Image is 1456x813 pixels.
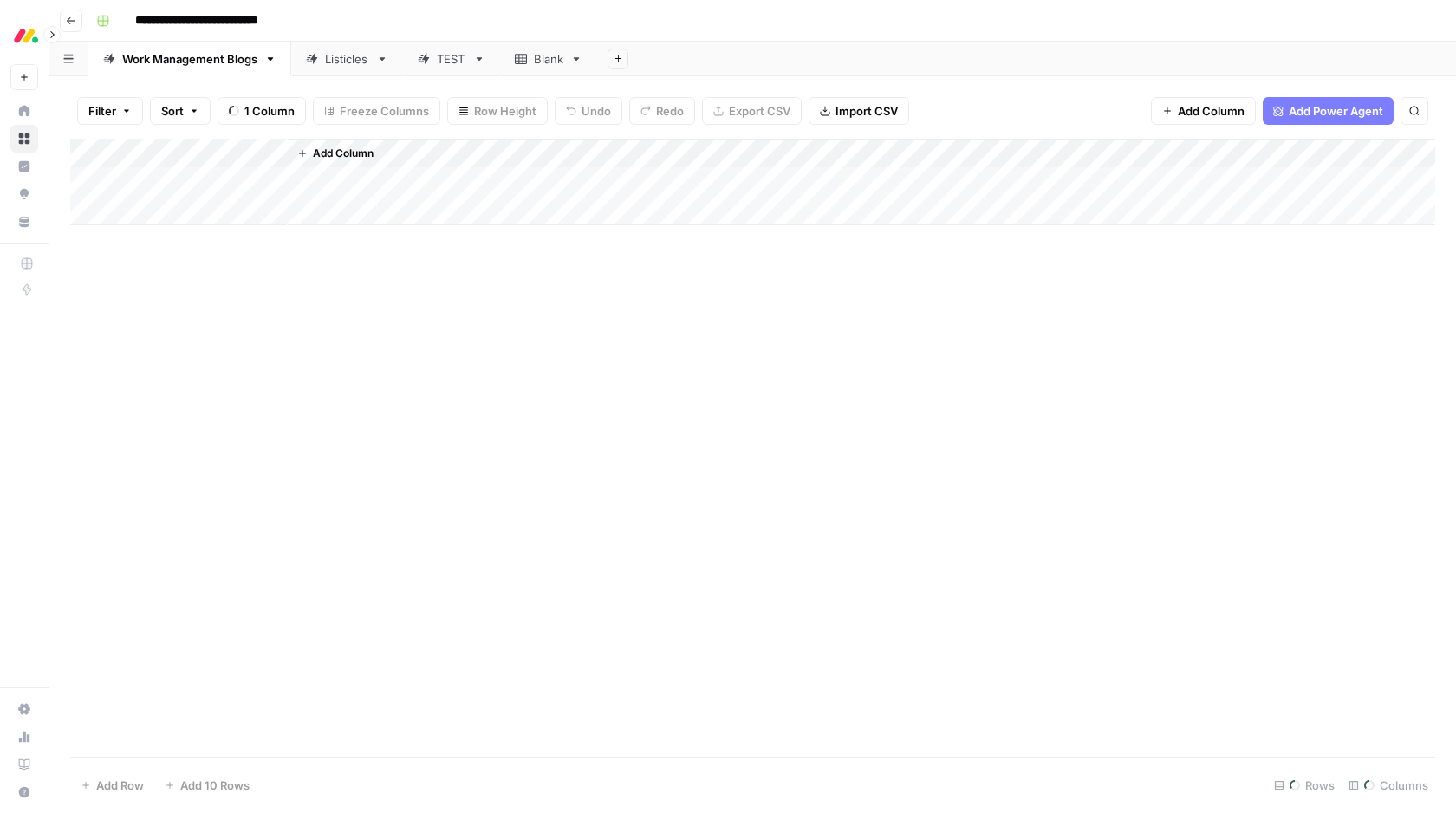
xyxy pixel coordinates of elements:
[325,50,369,68] div: Listicles
[88,102,116,120] span: Filter
[70,771,154,799] button: Add Row
[154,771,260,799] button: Add 10 Rows
[809,97,909,125] button: Import CSV
[835,102,898,120] span: Import CSV
[10,208,38,236] a: Your Data
[500,42,597,76] a: Blank
[10,695,38,723] a: Settings
[582,102,611,120] span: Undo
[555,97,622,125] button: Undo
[10,20,42,51] img: Monday.com Logo
[10,14,38,57] button: Workspace: Monday.com
[474,102,536,120] span: Row Height
[729,102,790,120] span: Export CSV
[290,142,380,165] button: Add Column
[10,153,38,180] a: Insights
[403,42,500,76] a: TEST
[10,180,38,208] a: Opportunities
[313,146,374,161] span: Add Column
[702,97,802,125] button: Export CSV
[437,50,466,68] div: TEST
[534,50,563,68] div: Blank
[340,102,429,120] span: Freeze Columns
[1151,97,1256,125] button: Add Column
[1289,102,1383,120] span: Add Power Agent
[88,42,291,76] a: Work Management Blogs
[161,102,184,120] span: Sort
[1263,97,1394,125] button: Add Power Agent
[447,97,548,125] button: Row Height
[629,97,695,125] button: Redo
[218,97,306,125] button: 1 Column
[180,777,250,794] span: Add 10 Rows
[10,97,38,125] a: Home
[77,97,143,125] button: Filter
[10,723,38,751] a: Usage
[150,97,211,125] button: Sort
[1178,102,1245,120] span: Add Column
[244,102,295,120] span: 1 Column
[291,42,403,76] a: Listicles
[1342,771,1435,799] div: Columns
[656,102,684,120] span: Redo
[1267,771,1342,799] div: Rows
[10,778,38,806] button: Help + Support
[10,125,38,153] a: Browse
[96,777,144,794] span: Add Row
[10,751,38,778] a: Learning Hub
[122,50,257,68] div: Work Management Blogs
[313,97,440,125] button: Freeze Columns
